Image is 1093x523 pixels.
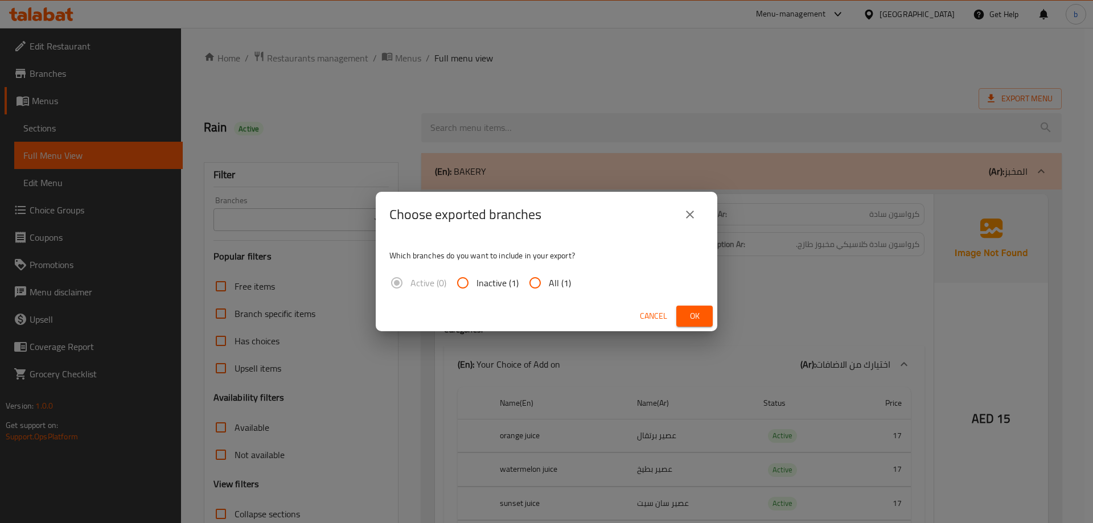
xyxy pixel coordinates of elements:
[476,276,519,290] span: Inactive (1)
[640,309,667,323] span: Cancel
[676,306,713,327] button: Ok
[676,201,704,228] button: close
[685,309,704,323] span: Ok
[410,276,446,290] span: Active (0)
[389,250,704,261] p: Which branches do you want to include in your export?
[549,276,571,290] span: All (1)
[389,205,541,224] h2: Choose exported branches
[635,306,672,327] button: Cancel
